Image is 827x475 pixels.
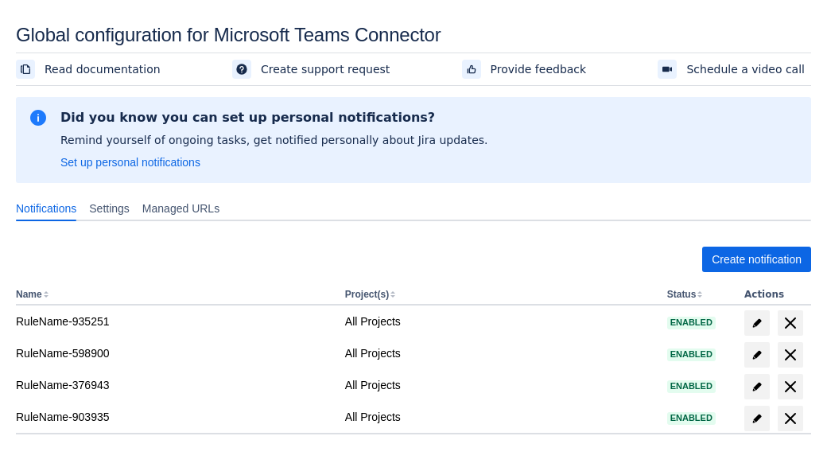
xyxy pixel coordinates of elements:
[462,60,593,79] a: Provide feedback
[667,382,716,391] span: Enabled
[16,313,332,329] div: RuleName-935251
[667,318,716,327] span: Enabled
[667,289,697,300] button: Status
[751,317,763,329] span: edit
[751,412,763,425] span: edit
[491,61,587,77] span: Provide feedback
[751,348,763,361] span: edit
[16,345,332,361] div: RuleName-598900
[60,110,488,126] h2: Did you know you can set up personal notifications?
[19,63,32,76] span: documentation
[712,247,802,272] span: Create notification
[45,61,161,77] span: Read documentation
[781,409,800,428] span: delete
[261,61,390,77] span: Create support request
[781,377,800,396] span: delete
[60,132,488,148] p: Remind yourself of ongoing tasks, get notified personally about Jira updates.
[345,313,654,329] div: All Projects
[345,289,389,300] button: Project(s)
[781,345,800,364] span: delete
[661,63,674,76] span: videoCall
[29,108,48,127] span: information
[345,409,654,425] div: All Projects
[16,377,332,393] div: RuleName-376943
[235,63,248,76] span: support
[345,345,654,361] div: All Projects
[16,60,167,79] a: Read documentation
[16,24,811,46] div: Global configuration for Microsoft Teams Connector
[345,377,654,393] div: All Projects
[751,380,763,393] span: edit
[667,414,716,422] span: Enabled
[465,63,478,76] span: feedback
[738,285,811,306] th: Actions
[658,60,811,79] a: Schedule a video call
[686,61,805,77] span: Schedule a video call
[16,409,332,425] div: RuleName-903935
[16,289,42,300] button: Name
[702,247,811,272] button: Create notification
[60,154,200,170] a: Set up personal notifications
[89,201,130,216] span: Settings
[16,201,76,216] span: Notifications
[232,60,396,79] a: Create support request
[781,313,800,333] span: delete
[142,201,219,216] span: Managed URLs
[667,350,716,359] span: Enabled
